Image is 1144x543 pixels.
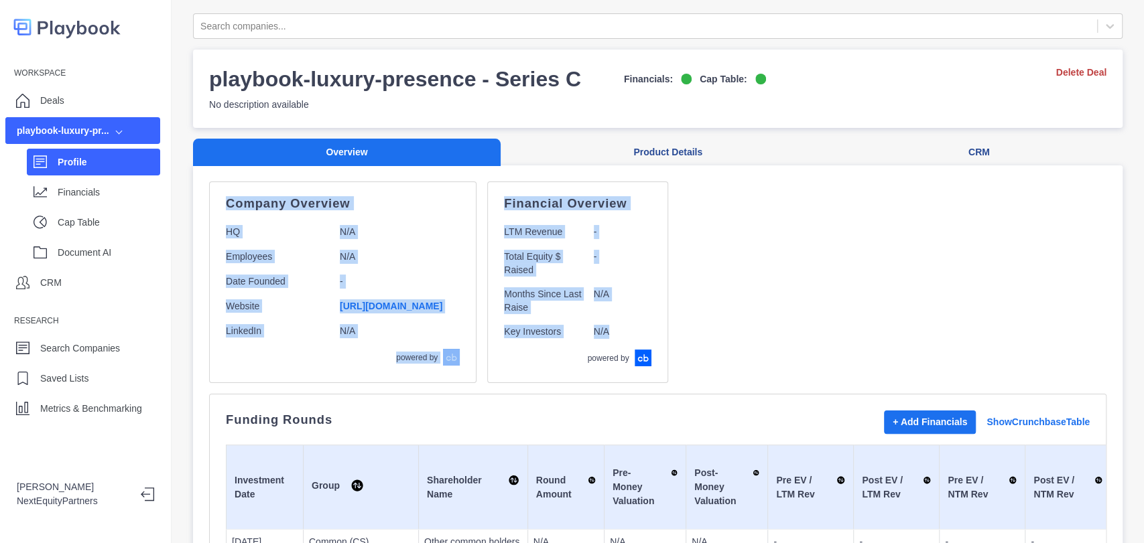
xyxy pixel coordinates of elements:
[193,139,501,166] button: Overview
[312,479,410,496] div: Group
[504,198,651,209] p: Financial Overview
[635,350,651,366] img: crunchbase-logo
[987,415,1090,429] a: Show Crunchbase Table
[226,299,329,313] p: Website
[235,473,295,501] div: Investment Date
[226,198,460,209] p: Company Overview
[1056,66,1106,80] a: Delete Deal
[862,473,931,501] div: Post EV / LTM Rev
[671,466,678,479] img: Sort
[588,473,596,487] img: Sort
[504,225,582,239] p: LTM Revenue
[340,275,460,289] p: -
[504,250,582,277] p: Total Equity $ Raised
[776,473,845,501] div: Pre EV / LTM Rev
[17,494,130,508] p: NextEquityPartners
[340,324,460,338] p: N/A
[340,225,460,239] p: N/A
[40,341,120,356] p: Search Companies
[40,94,64,108] p: Deals
[17,124,109,138] div: playbook-luxury-pr...
[694,466,759,508] div: Post-Money Valuation
[13,13,121,41] img: logo-colored
[58,155,160,169] p: Profile
[226,250,329,264] p: Employees
[536,473,596,501] div: Round Amount
[226,225,329,239] p: HQ
[226,275,329,289] p: Date Founded
[594,325,651,339] p: N/A
[681,74,692,84] img: on-logo
[443,349,460,366] img: crunchbase-logo
[594,225,651,239] p: -
[40,372,88,386] p: Saved Lists
[226,414,332,425] p: Funding Rounds
[588,352,629,364] p: powered by
[836,473,845,487] img: Sort
[209,66,581,92] h3: playbook-luxury-presence - Series C
[755,74,766,84] img: on-logo
[1009,473,1017,487] img: Sort
[700,72,747,86] p: Cap Table:
[835,139,1123,166] button: CRM
[1033,473,1102,501] div: Post EV / NTM Rev
[58,246,160,260] p: Document AI
[226,324,329,338] p: LinkedIn
[40,276,62,290] p: CRM
[923,473,931,487] img: Sort
[427,473,519,501] div: Shareholder Name
[753,466,759,479] img: Sort
[624,72,673,86] p: Financials:
[40,402,142,416] p: Metrics & Benchmarking
[594,250,651,277] p: -
[17,480,130,494] p: [PERSON_NAME]
[1094,473,1102,487] img: Sort
[504,325,582,339] p: Key Investors
[508,473,519,487] img: Sort
[209,98,766,112] p: No description available
[594,287,651,314] p: N/A
[396,352,438,364] p: powered by
[340,301,442,311] a: [URL][DOMAIN_NAME]
[948,473,1017,501] div: Pre EV / NTM Rev
[58,185,160,200] p: Financials
[58,216,160,230] p: Cap Table
[351,479,364,492] img: Sort
[884,410,976,434] button: + Add Financials
[613,466,678,508] div: Pre-Money Valuation
[501,139,835,166] button: Product Details
[340,250,460,264] p: N/A
[504,287,582,314] p: Months Since Last Raise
